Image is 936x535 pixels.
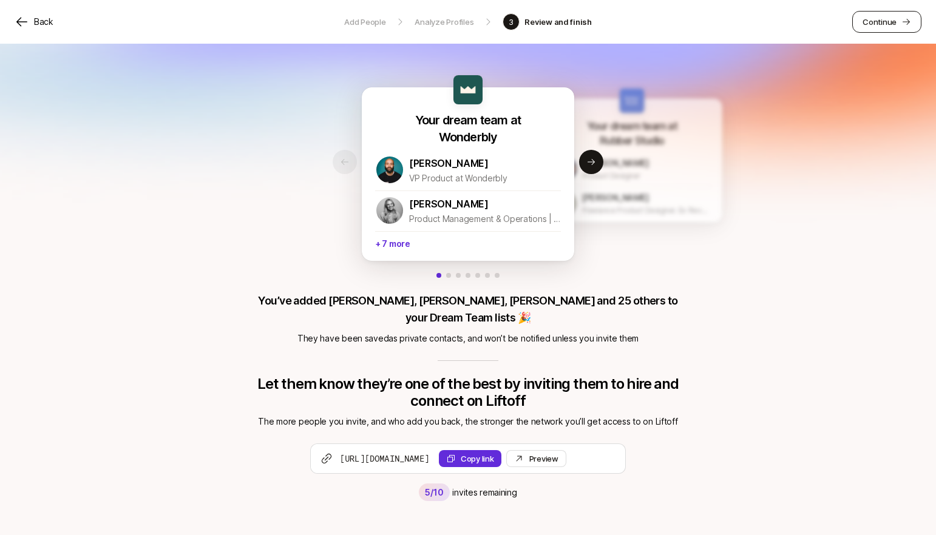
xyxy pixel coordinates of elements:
[582,156,649,170] p: [PERSON_NAME]
[587,119,677,133] p: Your dream team at
[524,16,592,28] p: Review and finish
[409,155,489,171] p: [PERSON_NAME]
[506,450,566,467] a: Preview
[452,485,517,500] p: invites remaining
[582,170,711,182] p: Product Designer
[529,453,558,465] div: Preview
[376,156,403,183] img: 1645206058903
[439,450,501,467] button: Copy link
[340,453,429,465] span: [URL][DOMAIN_NAME]
[453,75,483,104] img: a7f3ff2a_023e_489f_a308_2be2b073588e.jpg
[409,196,489,212] p: [PERSON_NAME]
[344,16,385,28] p: Add People
[376,197,403,224] img: 1732657025369
[409,171,561,186] p: VP Product at Wonderbly
[439,129,498,146] p: Wonderbly
[582,204,711,217] p: Freelance Product Designer. Ex Revolut, [PERSON_NAME]
[254,375,682,409] p: Let them know they’re one of the best by inviting them to hire and connect on Liftoff
[415,16,473,28] p: Analyze Profiles
[600,133,664,148] p: Rubber Studio
[852,11,921,33] a: Continue
[254,414,682,429] p: The more people you invite, and who add you back, the stronger the network you’ll get access to o...
[409,212,561,226] p: Product Management & Operations | WIT ERG Lead
[419,483,450,501] div: 5 /10
[620,88,645,113] img: 10bc8f85_e88a_4a1f_a1de_043f716115bf.jpg
[375,231,561,254] p: + 7 more
[554,192,577,214] img: 1708446683076
[254,331,682,346] p: They have been saved as private contacts , and won’t be notified unless you invite them
[254,292,682,326] p: You’ve added [PERSON_NAME], [PERSON_NAME], [PERSON_NAME] and 25 others to your Dream Team lists 🎉
[582,191,649,204] p: [PERSON_NAME]
[415,112,521,129] p: Your dream team at
[509,16,514,28] p: 3
[863,16,897,28] p: Continue
[34,15,53,29] p: Back
[554,157,577,180] img: 1719855223490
